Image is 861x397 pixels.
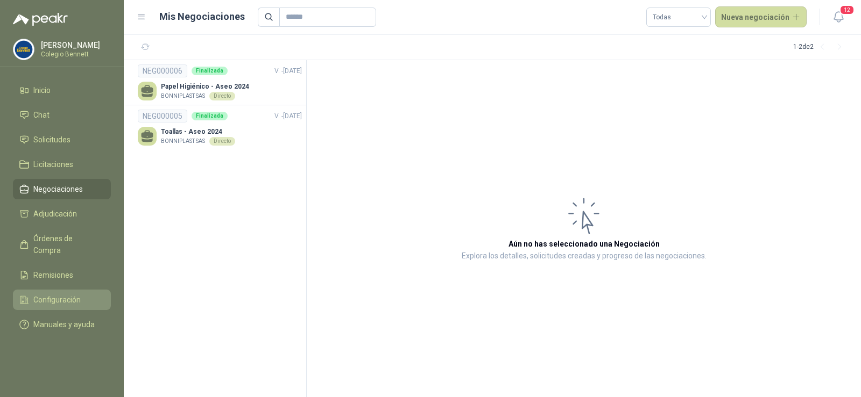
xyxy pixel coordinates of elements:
[161,127,235,137] p: Toallas - Aseo 2024
[33,158,73,170] span: Licitaciones
[161,82,249,92] p: Papel Higiénico - Aseo 2024
[33,84,51,96] span: Inicio
[13,105,111,125] a: Chat
[839,5,855,15] span: 12
[13,154,111,175] a: Licitaciones
[653,9,704,25] span: Todas
[33,269,73,281] span: Remisiones
[138,64,187,77] div: NEG000006
[274,112,302,120] span: V. - [DATE]
[13,204,111,224] a: Adjudicación
[192,112,228,120] div: Finalizada
[13,13,68,26] img: Logo peakr
[793,39,848,56] div: 1 - 2 de 2
[192,67,228,75] div: Finalizada
[13,228,111,261] a: Órdenes de Compra
[13,290,111,310] a: Configuración
[13,314,111,335] a: Manuales y ayuda
[138,64,302,100] a: NEG000006FinalizadaV. -[DATE] Papel Higiénico - Aseo 2024BONNIPLAST SASDirecto
[829,8,848,27] button: 12
[13,265,111,285] a: Remisiones
[509,238,660,250] h3: Aún no has seleccionado una Negociación
[33,134,70,146] span: Solicitudes
[13,179,111,199] a: Negociaciones
[33,208,77,220] span: Adjudicación
[274,67,302,75] span: V. - [DATE]
[13,129,111,150] a: Solicitudes
[41,51,108,57] p: Colegio Bennett
[161,137,205,146] p: BONNIPLAST SAS
[33,294,81,306] span: Configuración
[462,250,707,263] p: Explora los detalles, solicitudes creadas y progreso de las negociaciones.
[33,319,95,330] span: Manuales y ayuda
[33,109,50,121] span: Chat
[13,80,111,100] a: Inicio
[159,9,245,24] h1: Mis Negociaciones
[161,92,205,100] p: BONNIPLAST SAS
[138,110,187,122] div: NEG000005
[33,183,83,195] span: Negociaciones
[33,233,101,256] span: Órdenes de Compra
[715,6,807,28] button: Nueva negociación
[41,41,108,49] p: [PERSON_NAME]
[13,39,34,60] img: Company Logo
[209,92,235,100] div: Directo
[209,137,235,146] div: Directo
[138,110,302,146] a: NEG000005FinalizadaV. -[DATE] Toallas - Aseo 2024BONNIPLAST SASDirecto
